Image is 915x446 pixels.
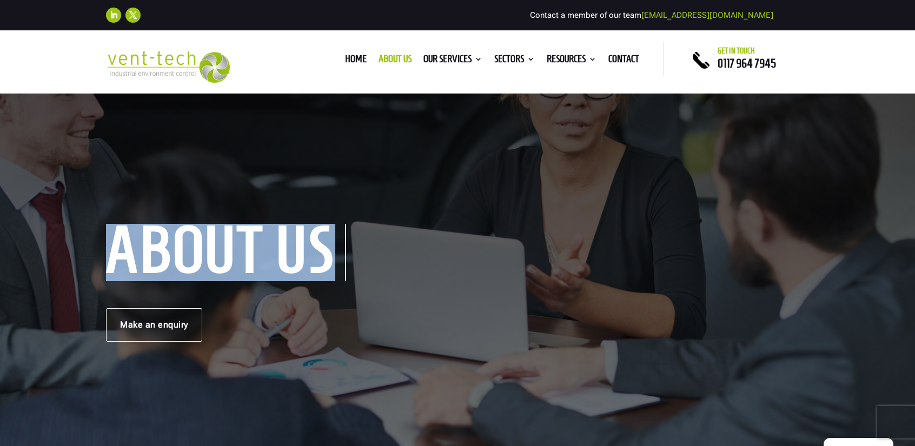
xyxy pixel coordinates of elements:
[530,10,773,20] span: Contact a member of our team
[608,55,639,67] a: Contact
[641,10,773,20] a: [EMAIL_ADDRESS][DOMAIN_NAME]
[345,55,367,67] a: Home
[125,8,141,23] a: Follow on X
[718,46,755,55] span: Get in touch
[494,55,535,67] a: Sectors
[423,55,482,67] a: Our Services
[106,224,346,281] h1: About us
[379,55,412,67] a: About us
[106,308,202,342] a: Make an enquiry
[106,51,230,83] img: 2023-09-27T08_35_16.549ZVENT-TECH---Clear-background
[718,57,776,70] a: 0117 964 7945
[106,8,121,23] a: Follow on LinkedIn
[547,55,596,67] a: Resources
